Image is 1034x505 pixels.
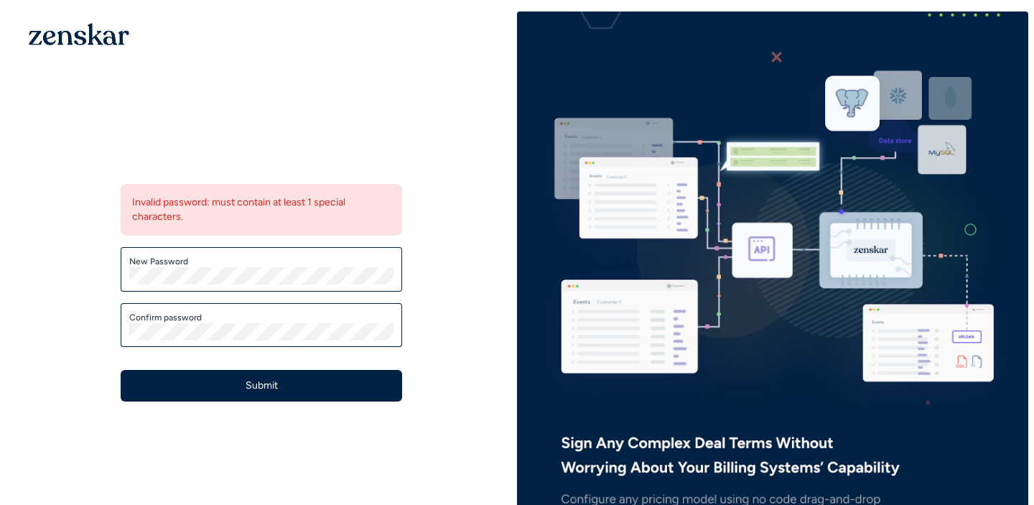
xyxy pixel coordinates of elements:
label: Confirm password [129,312,393,323]
label: New Password [129,256,393,267]
div: Invalid password: must contain at least 1 special characters. [121,184,402,236]
button: Submit [121,370,402,402]
img: 1OGAJ2xQqyY4LXKgY66KYq0eOWRCkrZdAb3gUhuVAqdWPZE9SRJmCz+oDMSn4zDLXe31Ii730ItAGKgCKgCCgCikA4Av8PJUP... [29,23,129,45]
